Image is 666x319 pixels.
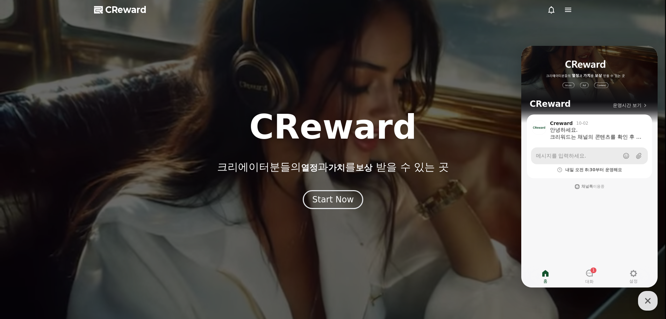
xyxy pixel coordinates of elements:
[249,110,417,144] h1: CReward
[303,197,363,204] a: Start Now
[303,190,363,209] button: Start Now
[94,4,146,15] a: CReward
[521,46,658,287] iframe: Channel chat
[301,163,318,173] span: 열정
[356,163,372,173] span: 보상
[217,161,449,173] p: 크리에이터분들의 과 를 받을 수 있는 곳
[328,163,345,173] span: 가치
[312,194,354,205] div: Start Now
[105,4,146,15] span: CReward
